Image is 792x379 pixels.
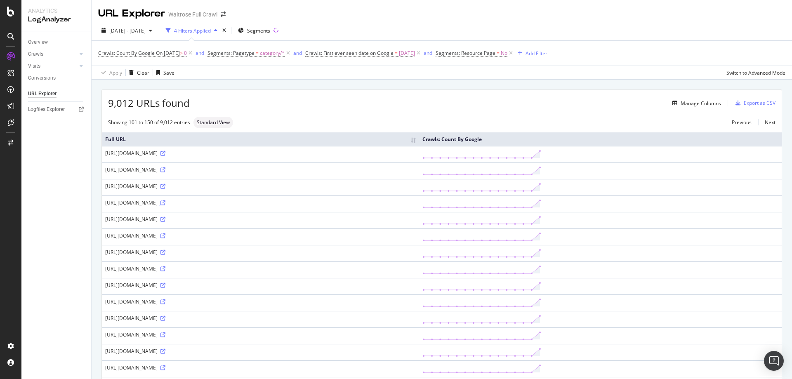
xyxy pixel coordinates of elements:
[197,120,230,125] span: Standard View
[196,49,204,57] button: and
[501,47,507,59] span: No
[247,27,270,34] span: Segments
[221,26,228,35] div: times
[293,49,302,57] button: and
[526,50,547,57] div: Add Filter
[28,38,85,47] a: Overview
[235,24,273,37] button: Segments
[669,98,721,108] button: Manage Columns
[105,348,416,355] div: [URL][DOMAIN_NAME]
[305,49,394,56] span: Crawls: First ever seen date on Google
[105,282,416,289] div: [URL][DOMAIN_NAME]
[105,298,416,305] div: [URL][DOMAIN_NAME]
[28,62,77,71] a: Visits
[764,351,784,371] div: Open Intercom Messenger
[105,249,416,256] div: [URL][DOMAIN_NAME]
[109,27,146,34] span: [DATE] - [DATE]
[105,166,416,173] div: [URL][DOMAIN_NAME]
[108,119,190,126] div: Showing 101 to 150 of 9,012 entries
[419,132,782,146] th: Crawls: Count By Google
[98,24,156,37] button: [DATE] - [DATE]
[108,96,190,110] span: 9,012 URLs found
[293,49,302,56] div: and
[98,66,122,79] button: Apply
[681,100,721,107] div: Manage Columns
[109,69,122,76] div: Apply
[105,150,416,157] div: [URL][DOMAIN_NAME]
[184,47,187,59] span: 0
[180,49,183,56] span: >
[28,74,56,82] div: Conversions
[744,99,775,106] div: Export as CSV
[168,10,217,19] div: Waitrose Full Crawl
[98,7,165,21] div: URL Explorer
[260,47,285,59] span: category/*
[28,74,85,82] a: Conversions
[105,199,416,206] div: [URL][DOMAIN_NAME]
[758,116,775,128] a: Next
[126,66,149,79] button: Clear
[163,69,174,76] div: Save
[28,105,65,114] div: Logfiles Explorer
[436,49,495,56] span: Segments: Resource Page
[193,117,233,128] div: neutral label
[105,315,416,322] div: [URL][DOMAIN_NAME]
[28,105,85,114] a: Logfiles Explorer
[156,49,180,56] span: On [DATE]
[28,15,85,24] div: LogAnalyzer
[28,89,85,98] a: URL Explorer
[28,62,40,71] div: Visits
[98,49,155,56] span: Crawls: Count By Google
[105,364,416,371] div: [URL][DOMAIN_NAME]
[153,66,174,79] button: Save
[105,265,416,272] div: [URL][DOMAIN_NAME]
[28,89,57,98] div: URL Explorer
[221,12,226,17] div: arrow-right-arrow-left
[732,97,775,110] button: Export as CSV
[28,50,77,59] a: Crawls
[163,24,221,37] button: 4 Filters Applied
[514,48,547,58] button: Add Filter
[207,49,255,56] span: Segments: Pagetype
[105,232,416,239] div: [URL][DOMAIN_NAME]
[725,116,758,128] a: Previous
[137,69,149,76] div: Clear
[105,183,416,190] div: [URL][DOMAIN_NAME]
[174,27,211,34] div: 4 Filters Applied
[28,38,48,47] div: Overview
[726,69,785,76] div: Switch to Advanced Mode
[399,47,415,59] span: [DATE]
[196,49,204,56] div: and
[28,50,43,59] div: Crawls
[256,49,259,56] span: =
[105,216,416,223] div: [URL][DOMAIN_NAME]
[424,49,432,57] button: and
[105,331,416,338] div: [URL][DOMAIN_NAME]
[102,132,419,146] th: Full URL: activate to sort column ascending
[28,7,85,15] div: Analytics
[497,49,500,56] span: =
[424,49,432,56] div: and
[723,66,785,79] button: Switch to Advanced Mode
[395,49,398,56] span: =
